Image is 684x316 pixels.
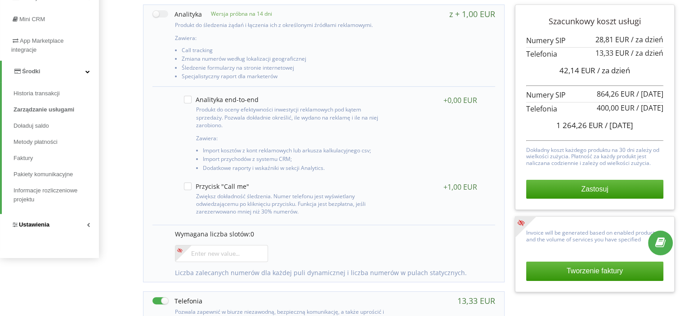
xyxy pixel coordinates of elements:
[13,154,33,163] span: Faktury
[636,103,663,113] span: / [DATE]
[182,65,392,73] li: Śledzenie formularzy na stronie internetowej
[184,96,259,103] label: Analityka end-to-end
[597,65,630,76] span: / za dzień
[556,120,603,130] span: 1 264,26 EUR
[13,102,99,118] a: Zarządzanie usługami
[526,262,663,280] button: Tworzenie faktury
[526,49,663,59] p: Telefonia
[196,106,389,129] p: Produkt do oceny efektywności inwestycji reklamowych pod kątem sprzedaży. Pozwala dokładnie okreś...
[152,9,202,19] label: Analityka
[526,36,663,46] p: Numery SIP
[203,165,389,174] li: Dodatkowe raporty i wskaźniki w sekcji Analytics.
[443,182,477,191] div: +1,00 EUR
[11,37,64,53] span: App Marketplace integracje
[597,103,635,113] span: 400,00 EUR
[526,104,663,114] p: Telefonia
[19,16,45,22] span: Mini CRM
[457,296,495,305] div: 13,33 EUR
[13,166,99,182] a: Pakiety komunikacyjne
[13,138,58,147] span: Metody płatności
[443,96,477,105] div: +0,00 EUR
[203,147,389,156] li: Import kosztów z kont reklamowych lub arkusza kalkulacyjnego csv;
[250,230,254,238] span: 0
[449,9,495,18] div: z + 1,00 EUR
[203,156,389,165] li: Import przychodów z systemu CRM;
[22,68,40,75] span: Środki
[175,245,268,262] input: Enter new value...
[175,34,392,42] p: Zawiera:
[605,120,633,130] span: / [DATE]
[13,121,49,130] span: Doładuj saldo
[636,89,663,99] span: / [DATE]
[2,61,99,82] a: Środki
[196,134,389,142] p: Zawiera:
[631,48,663,58] span: / za dzień
[175,268,486,277] p: Liczba zalecanych numerów dla każdej puli dynamicznej i liczba numerów w pulach statycznych.
[597,89,635,99] span: 864,26 EUR
[13,105,74,114] span: Zarządzanie usługami
[13,118,99,134] a: Doładuj saldo
[526,145,663,166] p: Dokładny koszt każdego produktu na 30 dni zależy od wielkości zużycia. Płatność za każdy produkt ...
[13,150,99,166] a: Faktury
[202,10,272,18] p: Wersja próbna na 14 dni
[526,227,663,243] p: Invoice will be generated based on enabled products and the volume of services you have specified
[175,230,486,239] p: Wymagana liczba slotów:
[13,182,99,208] a: Informacje rozliczeniowe projektu
[559,65,595,76] span: 42,14 EUR
[526,180,663,199] button: Zastosuj
[19,221,49,228] span: Ustawienia
[196,192,389,215] p: Zwiększ dokładność śledzenia. Numer telefonu jest wyświetlany odwiedzającemu po kliknięciu przyci...
[526,16,663,27] p: Szacunkowy koszt usługi
[175,21,392,29] p: Produkt do śledzenia żądań i łączenia ich z określonymi źródłami reklamowymi.
[182,47,392,56] li: Call tracking
[13,186,94,204] span: Informacje rozliczeniowe projektu
[184,182,249,190] label: Przycisk "Call me"
[182,56,392,64] li: Zmiana numerów według lokalizacji geograficznej
[595,35,629,45] span: 28,81 EUR
[13,134,99,150] a: Metody płatności
[182,73,392,82] li: Specjalistyczny raport dla marketerów
[13,85,99,102] a: Historia transakcji
[13,89,60,98] span: Historia transakcji
[152,296,202,306] label: Telefonia
[595,48,629,58] span: 13,33 EUR
[13,170,73,179] span: Pakiety komunikacyjne
[526,90,663,100] p: Numery SIP
[631,35,663,45] span: / za dzień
